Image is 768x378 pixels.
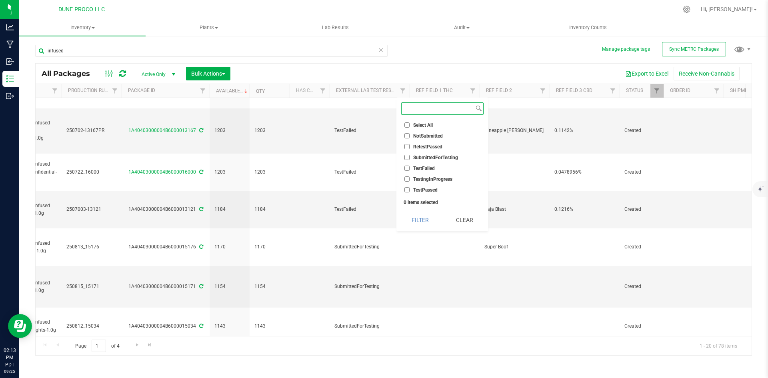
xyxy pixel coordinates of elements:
span: Created [624,127,659,134]
inline-svg: Inventory [6,75,14,83]
span: 1203 [214,168,245,176]
button: Bulk Actions [186,67,230,80]
span: 1154 [254,283,285,290]
a: 1A40403000004B6000016000 [128,169,196,175]
span: NotSubmitted [413,134,443,138]
span: 1170 [254,243,285,251]
span: Inventory [19,24,146,31]
a: Filter [710,84,724,98]
span: 1154 [214,283,245,290]
span: Created [624,283,659,290]
span: 1170 [214,243,245,251]
span: TestPassed [413,188,438,192]
span: SubmittedForTesting [334,283,405,290]
span: SubmittedForTesting [413,155,458,160]
span: 1203 [254,168,285,176]
inline-svg: Inbound [6,58,14,66]
input: TestingInProgress [404,176,410,182]
p: 09/25 [4,368,16,374]
a: External Lab Test Result [336,88,399,93]
a: Inventory [19,19,146,36]
a: Production Run [68,88,108,93]
a: Qty [256,88,265,94]
span: Super Boof [484,243,545,251]
input: Select All [404,122,410,128]
a: 1A40403000004B6000013167 [128,128,196,133]
span: Sync from Compliance System [198,323,203,329]
input: Search Package ID, Item Name, SKU, Lot or Part Number... [35,45,388,57]
button: Sync METRC Packages [662,42,726,56]
span: 1203 [214,127,245,134]
span: 250813_15176 [66,243,117,251]
a: Status [626,88,643,93]
div: 1A40403000004B6000015034 [120,322,211,330]
span: Baja Blast [484,206,545,213]
span: TestFailed [413,166,435,171]
span: 0.1142% [554,127,615,134]
a: Audit [398,19,525,36]
span: Created [624,322,659,330]
a: Plants [146,19,272,36]
inline-svg: Outbound [6,92,14,100]
a: Shipment [730,88,754,93]
span: Created [624,168,659,176]
a: Lab Results [272,19,398,36]
input: TestFailed [404,166,410,171]
a: Package ID [128,88,155,93]
a: Ref Field 2 [486,88,512,93]
input: TestPassed [404,187,410,192]
input: Search [402,103,474,114]
span: Page of 4 [68,340,126,352]
span: 250702-13167PR [66,127,117,134]
input: 1 [92,340,106,352]
a: Filter [196,84,210,98]
button: Clear [445,211,484,229]
a: Inventory Counts [525,19,651,36]
span: SubmittedForTesting [334,322,405,330]
span: TestingInProgress [413,177,452,182]
a: Filter [48,84,62,98]
input: SubmittedForTesting [404,155,410,160]
div: Manage settings [682,6,692,13]
a: Filter [650,84,664,98]
a: Filter [316,84,330,98]
span: Sync METRC Packages [669,46,719,52]
span: 0.0478956% [554,168,615,176]
span: Clear [378,45,384,55]
span: Inventory Counts [558,24,618,31]
span: 1184 [214,206,245,213]
span: Sync from Compliance System [198,128,203,133]
button: Export to Excel [620,67,674,80]
a: Filter [466,84,480,98]
input: NotSubmitted [404,133,410,138]
span: Lab Results [311,24,360,31]
span: 0.1216% [554,206,615,213]
span: Hi, [PERSON_NAME]! [701,6,753,12]
span: Bulk Actions [191,70,225,77]
span: TestFailed [334,206,405,213]
span: Select All [413,123,433,128]
span: 1143 [254,322,285,330]
inline-svg: Analytics [6,23,14,31]
a: Ref Field 1 THC [416,88,453,93]
div: 1A40403000004B6000015171 [120,283,211,290]
button: Manage package tags [602,46,650,53]
inline-svg: Manufacturing [6,40,14,48]
a: Filter [108,84,122,98]
span: Sync from Compliance System [198,284,203,289]
a: Filter [396,84,410,98]
span: 2507003-13121 [66,206,117,213]
th: Has COA [290,84,330,98]
span: 250815_15171 [66,283,117,290]
span: 250812_15034 [66,322,117,330]
span: Sync from Compliance System [198,206,203,212]
span: SubmittedForTesting [334,243,405,251]
span: 1 - 20 of 78 items [693,340,744,352]
span: 1143 [214,322,245,330]
span: TestFailed [334,168,405,176]
span: Created [624,206,659,213]
iframe: Resource center [8,314,32,338]
a: Go to the next page [131,340,143,350]
a: Ref Field 3 CBD [556,88,592,93]
span: 1203 [254,127,285,134]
